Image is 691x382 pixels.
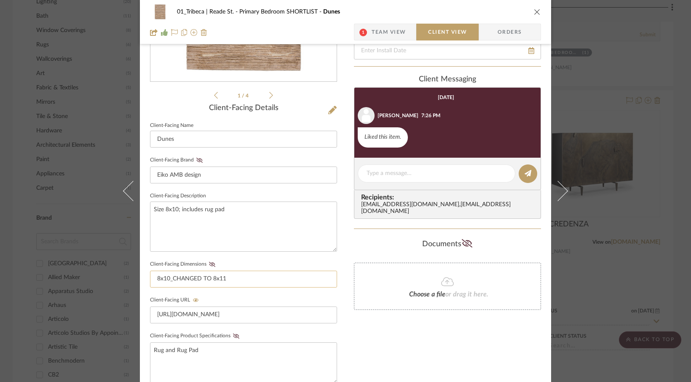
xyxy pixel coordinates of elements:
div: [PERSON_NAME] [378,112,418,119]
div: 7:26 PM [421,112,440,119]
div: Client-Facing Details [150,104,337,113]
input: Enter Install Date [354,43,541,59]
input: Enter item URL [150,307,337,323]
span: 01_Tribeca | Reade St. [177,9,239,15]
span: Orders [488,24,531,40]
label: Client-Facing Product Specifications [150,333,242,339]
button: close [533,8,541,16]
button: Client-Facing URL [190,297,201,303]
span: Recipients: [361,194,537,201]
label: Client-Facing Description [150,194,206,198]
button: Client-Facing Product Specifications [230,333,242,339]
div: [DATE] [438,94,454,100]
button: Client-Facing Brand [194,157,205,163]
label: Client-Facing Name [150,124,193,128]
span: 4 [246,93,250,98]
span: Dunes [323,9,340,15]
label: Client-Facing Dimensions [150,261,218,267]
img: user_avatar.png [358,107,375,124]
img: Remove from project [201,29,207,36]
span: or drag it here. [445,291,488,298]
div: Liked this item. [358,127,408,148]
span: Team View [372,24,406,40]
label: Client-Facing URL [150,297,201,303]
div: [EMAIL_ADDRESS][DOMAIN_NAME] , [EMAIL_ADDRESS][DOMAIN_NAME] [361,202,537,215]
span: 1 [359,29,367,36]
input: Enter Client-Facing Brand [150,167,337,183]
label: Client-Facing Brand [150,157,205,163]
img: d708c2f3-b762-413e-b9d6-78d9adcc4ed9_48x40.jpg [150,3,170,20]
span: / [242,93,246,98]
span: Primary Bedroom SHORTLIST [239,9,323,15]
span: Client View [428,24,467,40]
button: Client-Facing Dimensions [206,261,218,267]
span: 1 [238,93,242,98]
input: Enter item dimensions [150,271,337,288]
span: Choose a file [409,291,445,298]
input: Enter Client-Facing Item Name [150,131,337,148]
div: Documents [354,237,541,251]
div: client Messaging [354,75,541,84]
